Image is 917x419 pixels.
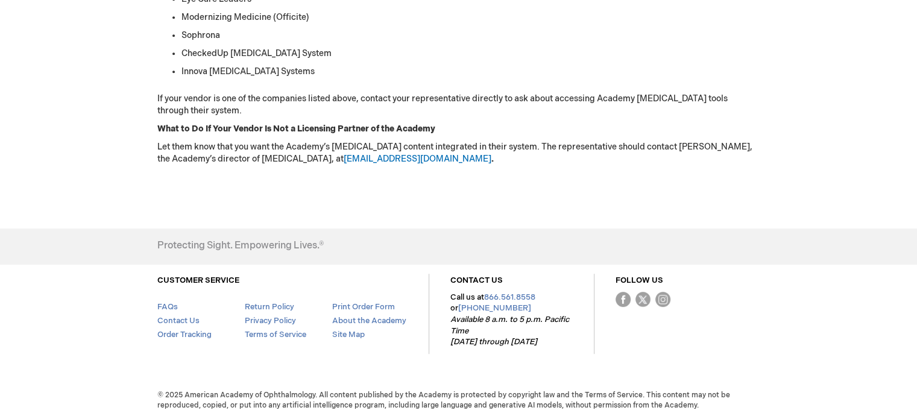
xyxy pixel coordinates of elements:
a: [EMAIL_ADDRESS][DOMAIN_NAME] [344,154,491,164]
h4: Protecting Sight. Empowering Lives.® [157,241,324,251]
a: FAQs [157,302,178,312]
a: CONTACT US [450,276,503,285]
img: Twitter [635,292,651,307]
a: 866.561.8558 [484,292,535,302]
em: Available 8 a.m. to 5 p.m. Pacific Time [DATE] through [DATE] [450,315,569,347]
strong: . [491,154,494,164]
a: Print Order Form [332,302,394,312]
a: Contact Us [157,316,200,326]
a: [PHONE_NUMBER] [458,303,531,313]
a: About the Academy [332,316,406,326]
a: Privacy Policy [244,316,295,326]
a: Return Policy [244,302,294,312]
p: If your vendor is one of the companies listed above, contact your representative directly to ask ... [157,93,760,117]
span: © 2025 American Academy of Ophthalmology. All content published by the Academy is protected by co... [148,390,769,411]
a: Order Tracking [157,330,212,339]
li: Sophrona [181,30,760,42]
img: Facebook [616,292,631,307]
strong: What to Do If Your Vendor Is Not a Licensing Partner of the Academy [157,124,435,134]
a: FOLLOW US [616,276,663,285]
a: Terms of Service [244,330,306,339]
p: Call us at or [450,292,573,348]
p: Let them know that you want the Academy’s [MEDICAL_DATA] content integrated in their system. The ... [157,141,760,165]
img: instagram [655,292,670,307]
li: Innova [MEDICAL_DATA] Systems [181,66,760,78]
li: CheckedUp [MEDICAL_DATA] System [181,48,760,60]
li: Modernizing Medicine (Officite) [181,11,760,24]
a: Site Map [332,330,364,339]
a: CUSTOMER SERVICE [157,276,239,285]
